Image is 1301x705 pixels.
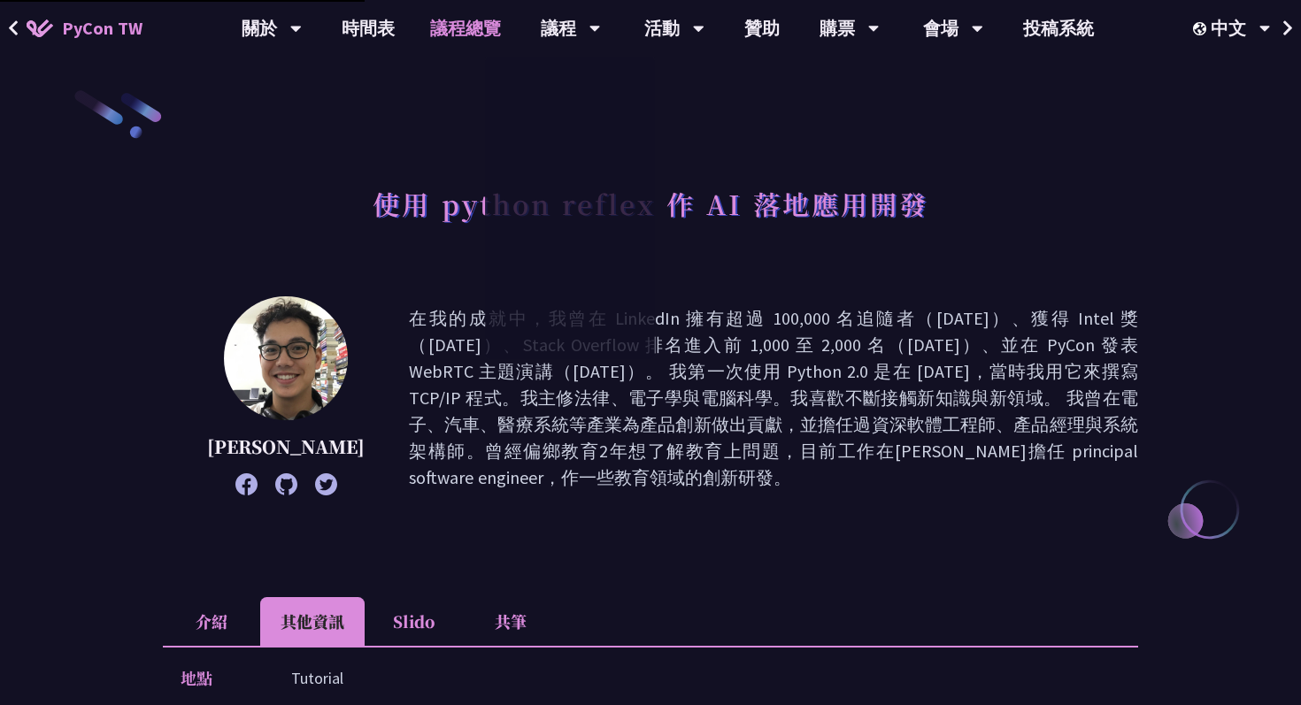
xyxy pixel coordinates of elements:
span: PyCon TW [62,15,142,42]
li: Slido [365,597,462,646]
p: [PERSON_NAME] [207,433,365,460]
a: PyCon TW [9,6,160,50]
img: Home icon of PyCon TW 2025 [27,19,53,37]
li: 共筆 [462,597,559,646]
p: 地點 [181,665,256,691]
li: 介紹 [163,597,260,646]
img: Locale Icon [1193,22,1211,35]
img: Milo Chen [224,296,348,420]
h1: 使用 python reflex 作 AI 落地應用開發 [373,177,928,230]
p: 在我的成就中，我曾在 LinkedIn 擁有超過 100,000 名追隨者（[DATE]）、獲得 Intel 獎（[DATE]）、Stack Overflow 排名進入前 1,000 至 2,0... [409,305,1138,491]
p: Tutorial [291,665,343,691]
li: 其他資訊 [260,597,365,646]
